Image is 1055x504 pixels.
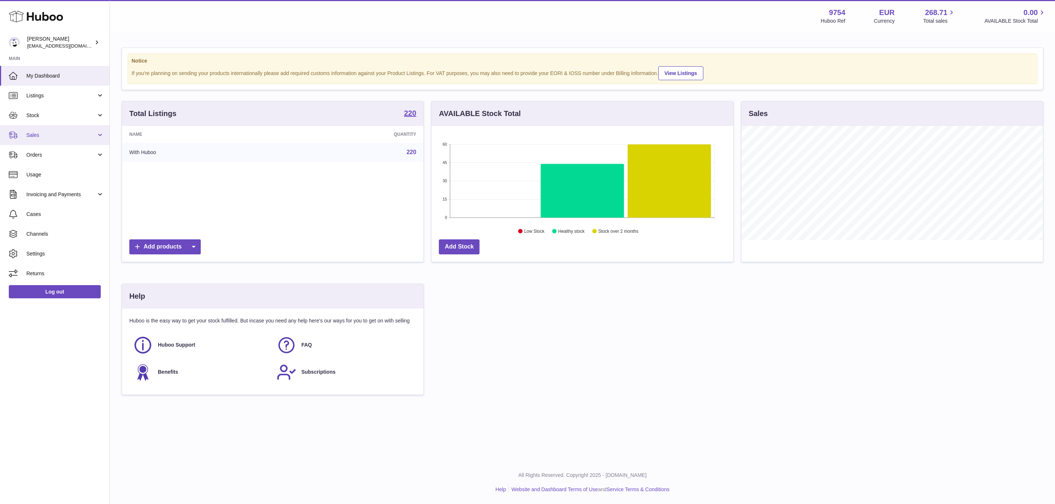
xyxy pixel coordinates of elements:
[443,197,447,201] text: 15
[925,8,947,18] span: 268.71
[158,369,178,376] span: Benefits
[923,8,956,25] a: 268.71 Total sales
[132,57,1033,64] strong: Notice
[404,109,416,117] strong: 220
[1023,8,1038,18] span: 0.00
[26,92,96,99] span: Listings
[496,486,506,492] a: Help
[116,472,1049,479] p: All Rights Reserved. Copyright 2025 - [DOMAIN_NAME]
[404,109,416,118] a: 220
[984,18,1046,25] span: AVAILABLE Stock Total
[511,486,598,492] a: Website and Dashboard Terms of Use
[277,335,413,355] a: FAQ
[158,341,195,348] span: Huboo Support
[132,65,1033,80] div: If you're planning on sending your products internationally please add required customs informati...
[443,142,447,146] text: 60
[874,18,895,25] div: Currency
[439,239,480,254] a: Add Stock
[26,112,96,119] span: Stock
[133,362,269,382] a: Benefits
[281,126,423,143] th: Quantity
[26,211,104,218] span: Cases
[439,109,521,119] h3: AVAILABLE Stock Total
[26,250,104,257] span: Settings
[26,270,104,277] span: Returns
[26,191,96,198] span: Invoicing and Payments
[407,149,417,155] a: 220
[301,341,312,348] span: FAQ
[749,109,768,119] h3: Sales
[301,369,336,376] span: Subscriptions
[129,239,201,254] a: Add products
[26,72,104,79] span: My Dashboard
[122,126,281,143] th: Name
[607,486,670,492] a: Service Terms & Conditions
[27,36,93,49] div: [PERSON_NAME]
[129,317,416,324] p: Huboo is the easy way to get your stock fulfilled. But incase you need any help here's our ways f...
[26,152,96,158] span: Orders
[524,229,545,234] text: Low Stock
[443,179,447,183] text: 30
[277,362,413,382] a: Subscriptions
[445,215,447,220] text: 0
[879,8,895,18] strong: EUR
[129,109,177,119] h3: Total Listings
[923,18,956,25] span: Total sales
[658,66,703,80] a: View Listings
[122,143,281,162] td: With Huboo
[129,291,145,301] h3: Help
[133,335,269,355] a: Huboo Support
[821,18,845,25] div: Huboo Ref
[26,171,104,178] span: Usage
[26,231,104,238] span: Channels
[558,229,585,234] text: Healthy stock
[26,132,96,139] span: Sales
[829,8,845,18] strong: 9754
[9,285,101,298] a: Log out
[27,43,108,49] span: [EMAIL_ADDRESS][DOMAIN_NAME]
[443,160,447,165] text: 45
[599,229,638,234] text: Stock over 2 months
[9,37,20,48] img: info@fieldsluxury.london
[984,8,1046,25] a: 0.00 AVAILABLE Stock Total
[509,486,669,493] li: and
